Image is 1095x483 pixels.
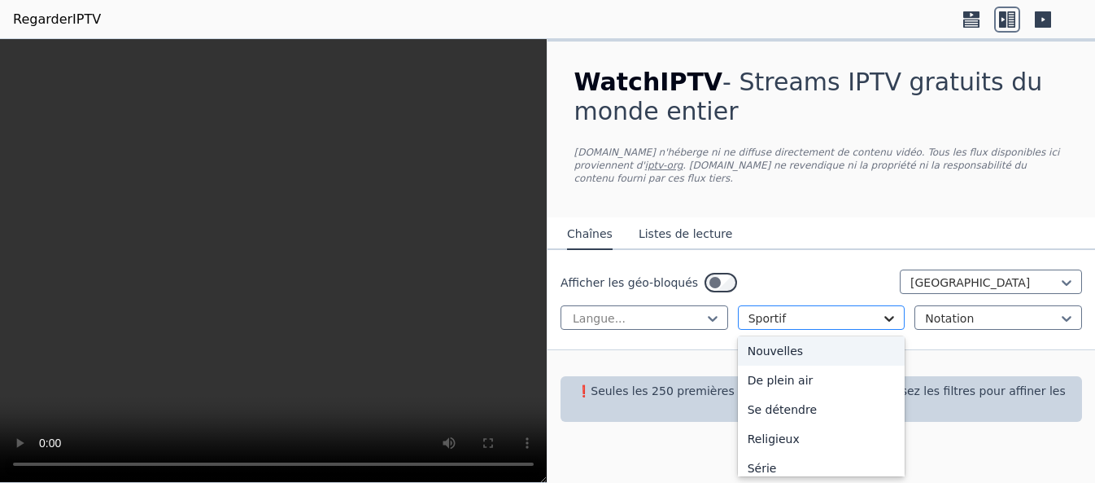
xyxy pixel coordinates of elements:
[645,160,683,171] a: iptv-org
[574,68,723,96] font: WatchIPTV
[561,276,698,289] font: Afficher les géo-bloqués
[748,433,800,446] font: Religieux
[748,374,814,387] font: De plein air
[748,403,817,416] font: Se détendre
[13,11,101,27] font: RegarderIPTV
[574,147,1060,171] font: [DOMAIN_NAME] n'héberge ni ne diffuse directement de contenu vidéo. Tous les flux disponibles ici...
[748,345,804,358] font: Nouvelles
[639,219,732,250] button: Listes de lecture
[567,219,613,250] button: Chaînes
[639,227,732,240] font: Listes de lecture
[13,10,101,29] a: RegarderIPTV
[577,384,1066,414] font: ❗️Seules les 250 premières chaînes sont renvoyées, utilisez les filtres pour affiner les chaînes.
[748,462,777,475] font: Série
[574,160,1027,184] font: . [DOMAIN_NAME] ne revendique ni la propriété ni la responsabilité du contenu fourni par ces flux...
[574,68,1043,125] font: - Streams IPTV gratuits du monde entier
[567,227,613,240] font: Chaînes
